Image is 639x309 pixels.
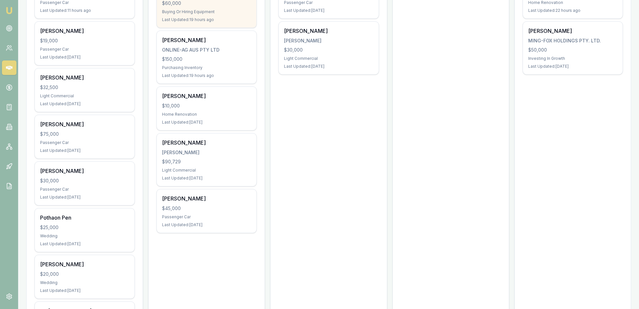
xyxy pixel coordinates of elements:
[40,241,129,247] div: Last Updated: [DATE]
[284,56,373,61] div: Light Commercial
[40,47,129,52] div: Passenger Car
[40,178,129,184] div: $30,000
[162,168,251,173] div: Light Commercial
[40,195,129,200] div: Last Updated: [DATE]
[162,17,251,22] div: Last Updated: 19 hours ago
[162,205,251,212] div: $45,000
[162,65,251,70] div: Purchasing Inventory
[40,120,129,128] div: [PERSON_NAME]
[528,37,617,44] div: MING-FOX HOLDINGS PTY. LTD.
[40,148,129,153] div: Last Updated: [DATE]
[162,103,251,109] div: $10,000
[162,120,251,125] div: Last Updated: [DATE]
[40,27,129,35] div: [PERSON_NAME]
[162,73,251,78] div: Last Updated: 19 hours ago
[528,27,617,35] div: [PERSON_NAME]
[162,92,251,100] div: [PERSON_NAME]
[162,195,251,202] div: [PERSON_NAME]
[40,8,129,13] div: Last Updated: 11 hours ago
[162,56,251,62] div: $150,000
[40,101,129,107] div: Last Updated: [DATE]
[162,176,251,181] div: Last Updated: [DATE]
[284,27,373,35] div: [PERSON_NAME]
[162,149,251,156] div: [PERSON_NAME]
[162,47,251,53] div: ONLINE-AG AUS PTY LTD
[40,280,129,285] div: Wedding
[40,74,129,82] div: [PERSON_NAME]
[528,47,617,53] div: $50,000
[162,222,251,227] div: Last Updated: [DATE]
[40,271,129,277] div: $20,000
[40,84,129,91] div: $32,500
[162,158,251,165] div: $90,729
[284,8,373,13] div: Last Updated: [DATE]
[40,37,129,44] div: $19,000
[162,139,251,147] div: [PERSON_NAME]
[40,55,129,60] div: Last Updated: [DATE]
[528,64,617,69] div: Last Updated: [DATE]
[284,37,373,44] div: [PERSON_NAME]
[40,167,129,175] div: [PERSON_NAME]
[284,47,373,53] div: $30,000
[5,7,13,14] img: emu-icon-u.png
[528,8,617,13] div: Last Updated: 22 hours ago
[40,187,129,192] div: Passenger Car
[162,112,251,117] div: Home Renovation
[40,260,129,268] div: [PERSON_NAME]
[40,224,129,231] div: $25,000
[162,9,251,14] div: Buying Or Hiring Equipment
[40,140,129,145] div: Passenger Car
[40,233,129,239] div: Wedding
[40,214,129,222] div: Pothaon Pen
[40,131,129,137] div: $75,000
[162,214,251,220] div: Passenger Car
[40,288,129,293] div: Last Updated: [DATE]
[40,93,129,99] div: Light Commercial
[528,56,617,61] div: Investing In Growth
[162,36,251,44] div: [PERSON_NAME]
[284,64,373,69] div: Last Updated: [DATE]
